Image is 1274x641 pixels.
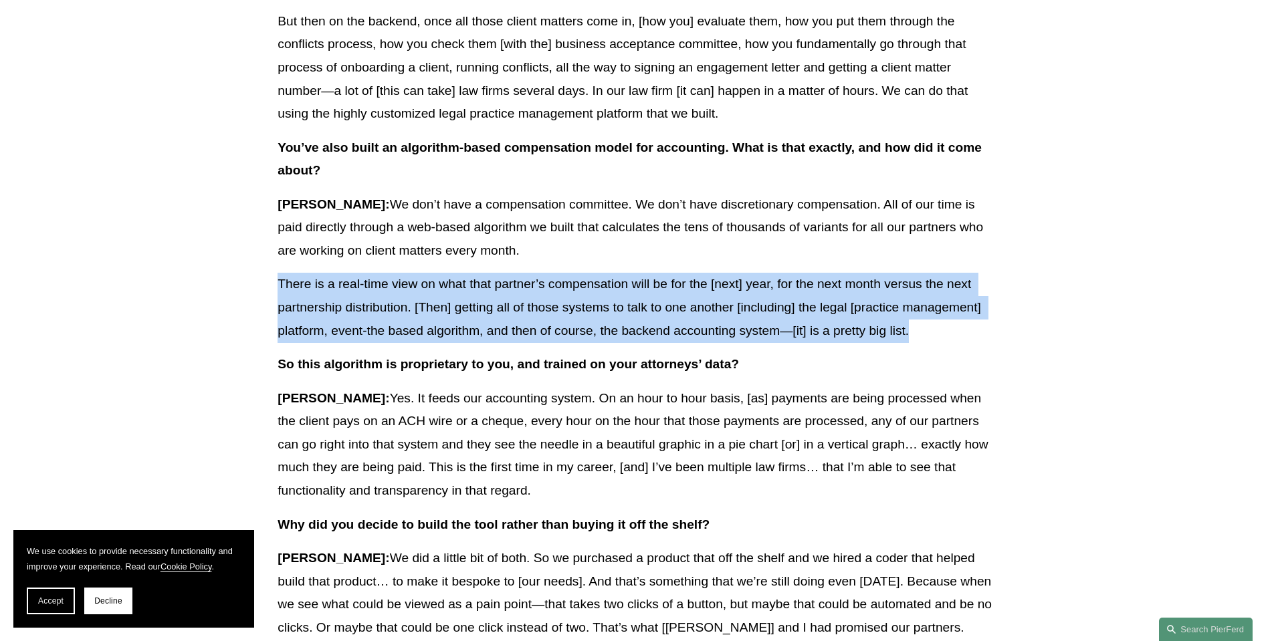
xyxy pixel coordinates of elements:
strong: You’ve also built an algorithm-based compensation model for accounting. What is that exactly, and... [278,140,985,178]
p: There is a real-time view on what that partner’s compensation will be for the [next] year, for th... [278,273,996,342]
p: We don’t have a compensation committee. We don’t have discretionary compensation. All of our time... [278,193,996,263]
p: We use cookies to provide necessary functionality and improve your experience. Read our . [27,543,241,574]
a: Cookie Policy [161,561,212,571]
strong: So this algorithm is proprietary to you, and trained on your attorneys’ data? [278,357,739,371]
button: Accept [27,588,75,614]
span: Accept [38,596,64,606]
section: Cookie banner [13,530,254,628]
button: Decline [84,588,132,614]
strong: Why did you decide to build the tool rather than buying it off the shelf? [278,517,710,531]
a: Search this site [1159,618,1253,641]
strong: [PERSON_NAME]: [278,197,389,211]
strong: [PERSON_NAME]: [278,551,389,565]
p: We did a little bit of both. So we purchased a product that off the shelf and we hired a coder th... [278,547,996,639]
p: But then on the backend, once all those client matters come in, [how you] evaluate them, how you ... [278,10,996,126]
p: Yes. It feeds our accounting system. On an hour to hour basis, [as] payments are being processed ... [278,387,996,503]
strong: [PERSON_NAME]: [278,391,389,405]
span: Decline [94,596,122,606]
